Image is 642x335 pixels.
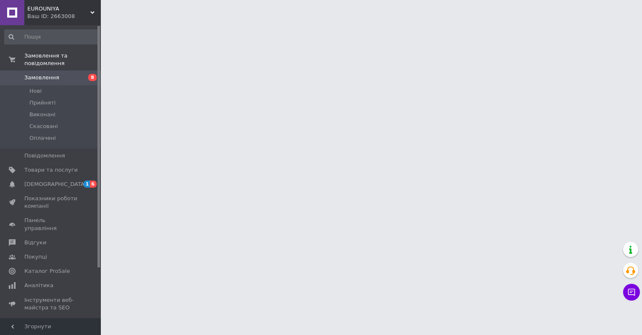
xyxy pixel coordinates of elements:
[24,181,87,188] span: [DEMOGRAPHIC_DATA]
[29,134,56,142] span: Оплачені
[29,87,42,95] span: Нові
[24,296,78,311] span: Інструменти веб-майстра та SEO
[24,166,78,174] span: Товари та послуги
[24,152,65,160] span: Повідомлення
[24,253,47,261] span: Покупці
[88,74,97,81] span: 8
[29,123,58,130] span: Скасовані
[24,195,78,210] span: Показники роботи компанії
[84,181,90,188] span: 1
[24,282,53,289] span: Аналітика
[4,29,99,44] input: Пошук
[24,52,101,67] span: Замовлення та повідомлення
[27,13,101,20] div: Ваш ID: 2663008
[27,5,90,13] span: EUROUNIYA
[29,99,55,107] span: Прийняті
[623,284,640,301] button: Чат з покупцем
[24,267,70,275] span: Каталог ProSale
[90,181,97,188] span: 6
[24,239,46,246] span: Відгуки
[24,217,78,232] span: Панель управління
[24,74,59,81] span: Замовлення
[29,111,55,118] span: Виконані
